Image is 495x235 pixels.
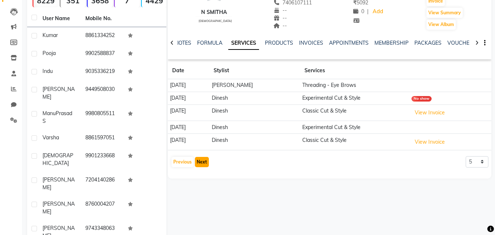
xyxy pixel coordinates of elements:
div: N Smitha [196,8,232,16]
th: Stylist [209,62,300,79]
span: [DEMOGRAPHIC_DATA] [199,19,232,23]
td: 9035336219 [81,63,124,81]
td: [DATE] [168,79,209,92]
span: Prasad S [43,110,72,124]
td: Classic Cut & Style [300,134,409,150]
button: View Summary [426,8,463,18]
a: SERVICES [228,37,259,50]
td: 8760004207 [81,196,124,220]
td: 9902588837 [81,45,124,63]
button: View Invoice [411,136,448,148]
a: VOUCHERS [447,40,476,46]
a: INVOICES [299,40,323,46]
button: View Invoice [411,107,448,118]
td: 9901233668 [81,147,124,172]
th: Mobile No. [81,10,124,27]
td: [DATE] [168,134,209,150]
span: Varsha [43,134,59,141]
td: Dinesh [209,121,300,134]
div: No show [411,96,432,102]
td: [PERSON_NAME] [209,79,300,92]
td: [DATE] [168,92,209,104]
span: | [367,8,369,15]
span: Manu [43,110,56,117]
span: [PERSON_NAME] [43,86,75,100]
span: 0 [353,8,364,15]
a: APPOINTMENTS [329,40,369,46]
span: kumar [43,32,58,38]
td: 7204140286 [81,172,124,196]
button: View Album [426,19,456,30]
td: Dinesh [209,104,300,121]
span: -- [273,15,287,21]
td: Dinesh [209,134,300,150]
th: Date [168,62,209,79]
a: FORMULA [197,40,222,46]
td: [DATE] [168,104,209,121]
span: -- [273,22,287,29]
td: 8861334252 [81,27,124,45]
span: [DEMOGRAPHIC_DATA] [43,152,73,166]
a: Add [372,7,384,17]
td: Classic Cut & Style [300,104,409,121]
span: indu [43,68,53,74]
td: Threading - Eye Brows [300,79,409,92]
span: pooja [43,50,56,56]
td: Experimental Cut & Style [300,92,409,104]
a: PRODUCTS [265,40,293,46]
span: -- [273,7,287,14]
button: Next [195,157,209,167]
td: 8861597051 [81,129,124,147]
td: Experimental Cut & Style [300,121,409,134]
a: PACKAGES [414,40,442,46]
td: [DATE] [168,121,209,134]
th: User Name [38,10,81,27]
td: Dinesh [209,92,300,104]
a: NOTES [175,40,191,46]
td: 9980805511 [81,105,124,129]
span: [PERSON_NAME] [43,176,75,191]
td: 9449508030 [81,81,124,105]
button: Previous [171,157,193,167]
th: Services [300,62,409,79]
a: MEMBERSHIP [374,40,409,46]
span: [PERSON_NAME] [43,201,75,215]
